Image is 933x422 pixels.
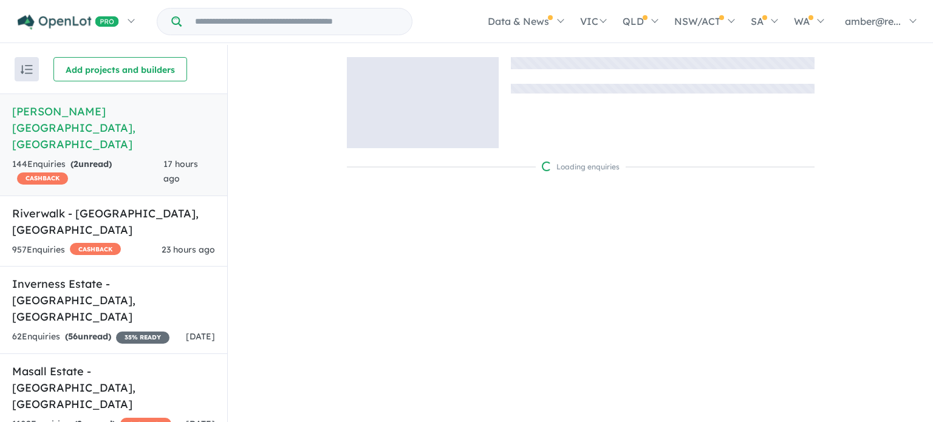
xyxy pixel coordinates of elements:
[70,158,112,169] strong: ( unread)
[12,363,215,412] h5: Masall Estate - [GEOGRAPHIC_DATA] , [GEOGRAPHIC_DATA]
[12,157,163,186] div: 144 Enquir ies
[116,332,169,344] span: 35 % READY
[163,158,198,184] span: 17 hours ago
[21,65,33,74] img: sort.svg
[186,331,215,342] span: [DATE]
[68,331,78,342] span: 56
[73,158,78,169] span: 2
[12,103,215,152] h5: [PERSON_NAME][GEOGRAPHIC_DATA] , [GEOGRAPHIC_DATA]
[12,276,215,325] h5: Inverness Estate - [GEOGRAPHIC_DATA] , [GEOGRAPHIC_DATA]
[70,243,121,255] span: CASHBACK
[65,331,111,342] strong: ( unread)
[542,161,620,173] div: Loading enquiries
[162,244,215,255] span: 23 hours ago
[18,15,119,30] img: Openlot PRO Logo White
[17,172,68,185] span: CASHBACK
[845,15,901,27] span: amber@re...
[184,9,409,35] input: Try estate name, suburb, builder or developer
[12,205,215,238] h5: Riverwalk - [GEOGRAPHIC_DATA] , [GEOGRAPHIC_DATA]
[53,57,187,81] button: Add projects and builders
[12,243,121,257] div: 957 Enquir ies
[12,330,169,344] div: 62 Enquir ies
